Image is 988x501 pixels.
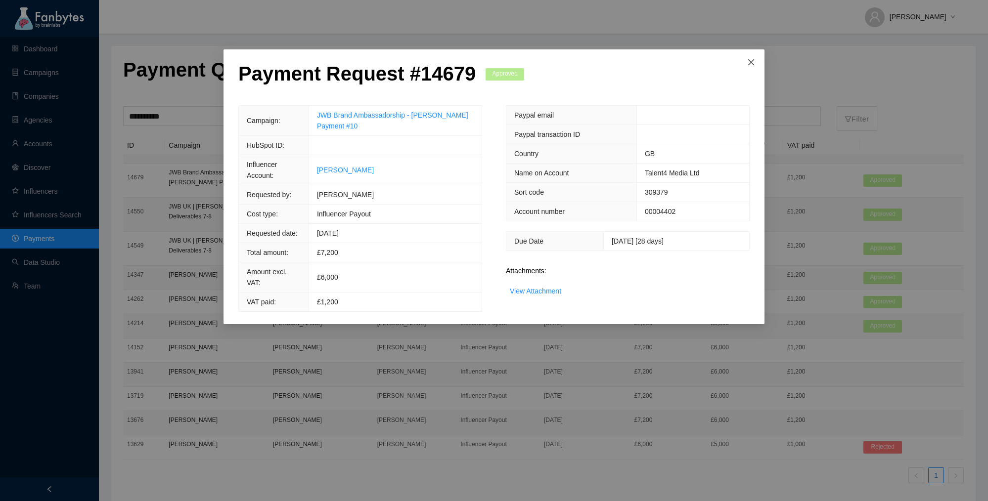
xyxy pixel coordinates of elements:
span: Requested date: [247,229,298,237]
span: £ 7,200 [317,249,338,256]
span: Total amount: [247,249,288,256]
span: close [747,58,755,66]
span: HubSpot ID: [247,141,284,149]
span: GB [645,150,655,158]
span: Country [514,150,539,158]
span: Approved [486,68,524,81]
span: 00004402 [645,208,675,215]
a: [PERSON_NAME] [317,166,374,174]
span: Account number [514,208,565,215]
span: Paypal email [514,111,554,119]
button: Close [738,49,764,76]
a: View Attachment [510,287,561,295]
span: Amount excl. VAT: [247,268,287,287]
span: Influencer Payout [317,210,371,218]
a: JWB Brand Ambassadorship - [PERSON_NAME] Payment #10 [317,111,468,130]
span: Talent4 Media Ltd [645,169,700,177]
span: Influencer Account: [247,161,277,179]
span: [DATE] [28 days] [612,237,664,245]
span: VAT paid: [247,298,276,306]
span: Sort code [514,188,544,196]
span: Due Date [514,237,543,245]
span: £6,000 [317,273,338,281]
span: Requested by: [247,191,291,199]
span: [PERSON_NAME] [317,191,374,199]
span: Cost type: [247,210,278,218]
span: Paypal transaction ID [514,130,580,138]
p: Payment Request # 14679 [238,62,476,85]
span: Name on Account [514,169,569,177]
span: Campaign: [247,117,280,125]
span: £1,200 [317,298,338,306]
span: [DATE] [317,229,339,237]
span: 309379 [645,188,668,196]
